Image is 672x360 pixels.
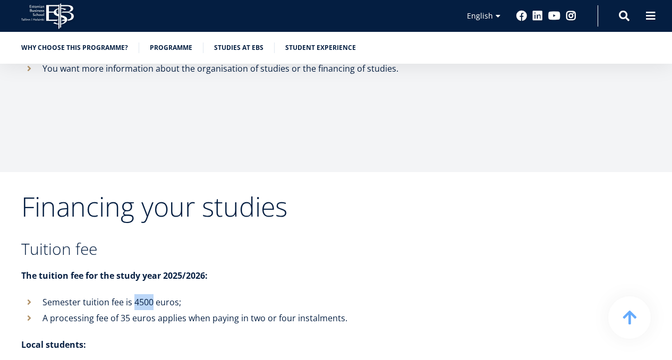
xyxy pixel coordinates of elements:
span: Two-year MBA [12,161,58,171]
li: Semester tuition fee is 4500 euros; [21,294,526,310]
input: Two-year MBA [3,162,10,169]
a: Programme [150,42,192,53]
span: One-year MBA (in Estonian) [12,148,99,157]
a: Studies at EBS [214,42,263,53]
strong: The tuition fee for the study year 2025/2026: [21,270,208,281]
input: One-year MBA (in Estonian) [3,148,10,155]
span: Technology Innovation MBA [12,175,102,185]
a: Linkedin [532,11,543,21]
span: Last Name [252,1,286,10]
a: Youtube [548,11,560,21]
h2: Financing your studies [21,193,526,220]
li: A processing fee of 35 euros applies when paying in two or four instalments. [21,310,526,326]
a: Student experience [285,42,356,53]
a: Facebook [516,11,527,21]
a: Instagram [566,11,576,21]
a: Why choose this programme? [21,42,128,53]
h3: Tuition fee [21,241,526,257]
input: Technology Innovation MBA [3,176,10,183]
iframe: Embedded CTA [21,103,146,135]
strong: Local students: [21,339,86,350]
li: You want more information about the organisation of studies or the financing of studies. [21,61,526,76]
